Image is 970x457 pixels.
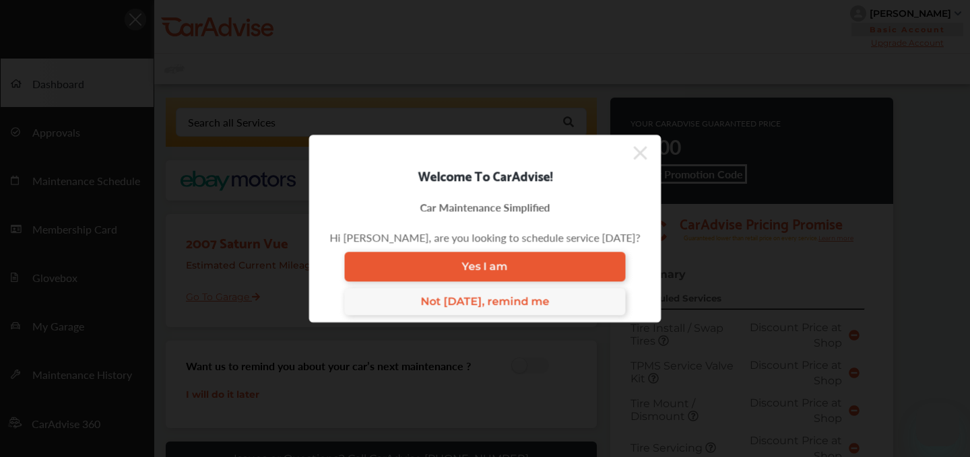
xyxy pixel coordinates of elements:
div: Car Maintenance Simplified [420,199,550,215]
iframe: Button to launch messaging window [916,403,959,446]
span: Yes I am [462,260,508,273]
a: Not [DATE], remind me [345,288,626,315]
a: Yes I am [345,252,626,281]
div: Welcome To CarAdvise! [310,164,661,186]
span: Not [DATE], remind me [420,295,549,308]
div: Hi [PERSON_NAME], are you looking to schedule service [DATE]? [330,230,641,245]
